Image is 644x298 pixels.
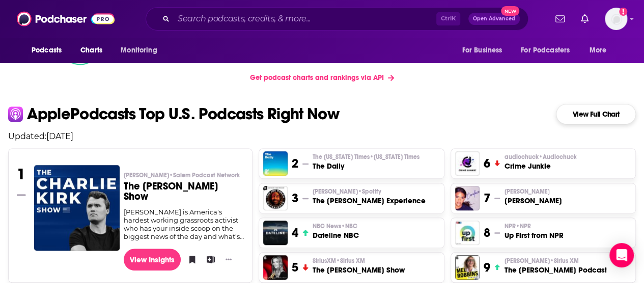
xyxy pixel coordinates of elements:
span: • Sirius XM [336,257,365,264]
img: The Mel Robbins Podcast [455,255,480,280]
button: Show More Button [221,254,236,264]
span: Get podcast charts and rankings via API [250,73,384,82]
span: Podcasts [32,43,62,58]
a: The Megyn Kelly Show [263,255,288,280]
p: Mel Robbins • Sirius XM [504,257,606,265]
span: NPR [504,222,530,230]
span: [PERSON_NAME] [504,187,549,196]
span: NBC News [313,222,357,230]
img: The Joe Rogan Experience [263,186,288,210]
a: Candace [455,186,480,210]
a: [PERSON_NAME]•Sirius XMThe [PERSON_NAME] Podcast [504,257,606,275]
a: [PERSON_NAME][PERSON_NAME] [504,187,562,206]
h3: 7 [484,191,490,206]
p: NPR • NPR [504,222,563,230]
a: [PERSON_NAME]•SpotifyThe [PERSON_NAME] Experience [313,187,426,206]
p: The New York Times • New York Times [313,153,419,161]
span: • Audiochuck [538,153,576,160]
svg: Add a profile image [619,8,627,16]
input: Search podcasts, credits, & more... [174,11,436,27]
div: Search podcasts, credits, & more... [146,7,528,31]
span: • NPR [515,223,530,230]
h3: Crime Junkie [504,161,576,171]
img: Up First from NPR [455,221,480,245]
a: Show notifications dropdown [577,10,593,28]
h3: 8 [484,225,490,240]
span: For Podcasters [521,43,570,58]
span: For Business [462,43,502,58]
p: Apple Podcasts Top U.S. Podcasts Right Now [27,106,339,122]
a: Charts [74,41,108,60]
img: The Charlie Kirk Show [34,165,120,251]
a: View Insights [124,249,181,270]
img: User Profile [605,8,627,30]
h3: 2 [292,156,298,171]
button: Open AdvancedNew [468,13,520,25]
a: View Full Chart [556,104,636,124]
a: NBC News•NBCDateline NBC [313,222,359,240]
span: SiriusXM [313,257,365,265]
img: The Daily [263,151,288,176]
img: Dateline NBC [263,221,288,245]
div: Open Intercom Messenger [609,243,634,267]
h3: 9 [484,260,490,275]
h3: [PERSON_NAME] [504,196,562,206]
p: Candace Owens [504,187,562,196]
a: audiochuck•AudiochuckCrime Junkie [504,153,576,171]
span: New [501,6,519,16]
span: [PERSON_NAME] [124,171,240,179]
img: Podchaser - Follow, Share and Rate Podcasts [17,9,115,29]
span: Open Advanced [473,16,515,21]
button: Add to List [203,252,213,267]
h3: The [PERSON_NAME] Podcast [504,265,606,275]
h3: 6 [484,156,490,171]
h3: 3 [292,191,298,206]
span: Monitoring [121,43,157,58]
span: • [US_STATE] Times [370,153,419,160]
h3: 4 [292,225,298,240]
h3: The Daily [313,161,419,171]
h3: 5 [292,260,298,275]
span: • Sirius XM [549,257,578,264]
p: SiriusXM • Sirius XM [313,257,405,265]
img: apple Icon [8,106,23,121]
button: open menu [582,41,620,60]
p: Charlie Kirk • Salem Podcast Network [124,171,244,179]
button: Show profile menu [605,8,627,30]
h3: The [PERSON_NAME] Experience [313,196,426,206]
button: open menu [114,41,170,60]
p: NBC News • NBC [313,222,359,230]
img: Crime Junkie [455,151,480,176]
a: Get podcast charts and rankings via API [242,65,402,90]
span: Logged in as joey.bonafede [605,8,627,30]
span: • Spotify [358,188,381,195]
h3: The [PERSON_NAME] Show [124,181,244,202]
span: • NBC [341,223,357,230]
p: audiochuck • Audiochuck [504,153,576,161]
button: open menu [514,41,584,60]
h3: Dateline NBC [313,230,359,240]
span: • Salem Podcast Network [169,172,240,179]
p: Joe Rogan • Spotify [313,187,426,196]
div: [PERSON_NAME] is America's hardest working grassroots activist who has your inside scoop on the b... [124,208,244,240]
button: Bookmark Podcast [185,252,195,267]
h3: Up First from NPR [504,230,563,240]
button: open menu [455,41,515,60]
span: Charts [80,43,102,58]
a: NPR•NPRUp First from NPR [504,222,563,240]
span: Ctrl K [436,12,460,25]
